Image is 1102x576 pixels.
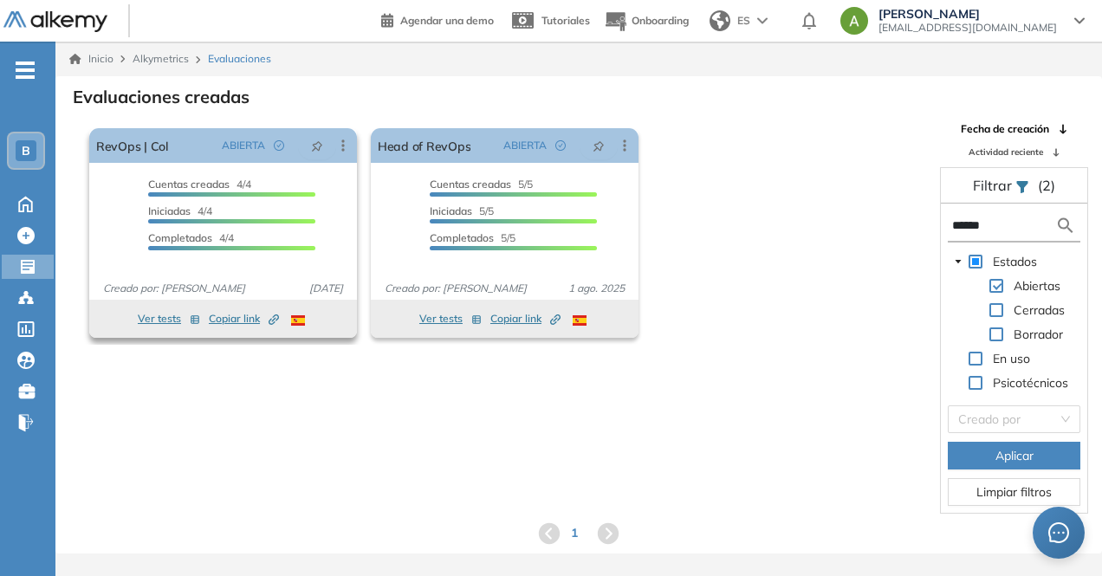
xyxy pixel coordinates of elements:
[96,281,252,296] span: Creado por: [PERSON_NAME]
[571,524,578,542] span: 1
[3,11,107,33] img: Logo
[311,139,323,152] span: pushpin
[430,204,472,217] span: Iniciadas
[490,311,561,327] span: Copiar link
[993,375,1068,391] span: Psicotécnicos
[989,251,1040,272] span: Estados
[954,257,963,266] span: caret-down
[148,231,212,244] span: Completados
[561,281,632,296] span: 1 ago. 2025
[138,308,200,329] button: Ver tests
[580,132,618,159] button: pushpin
[430,231,494,244] span: Completados
[430,204,494,217] span: 5/5
[989,348,1034,369] span: En uso
[148,178,230,191] span: Cuentas creadas
[69,51,113,67] a: Inicio
[1014,327,1063,342] span: Borrador
[148,204,212,217] span: 4/4
[993,351,1030,366] span: En uso
[989,372,1072,393] span: Psicotécnicos
[96,128,168,163] a: RevOps | Col
[737,13,750,29] span: ES
[133,52,189,65] span: Alkymetrics
[573,315,587,326] img: ESP
[993,254,1037,269] span: Estados
[381,9,494,29] a: Agendar una demo
[1048,522,1069,543] span: message
[1055,215,1076,236] img: search icon
[503,138,547,153] span: ABIERTA
[378,128,470,163] a: Head of RevOps
[969,146,1043,159] span: Actividad reciente
[878,7,1057,21] span: [PERSON_NAME]
[1014,302,1065,318] span: Cerradas
[430,178,511,191] span: Cuentas creadas
[878,21,1057,35] span: [EMAIL_ADDRESS][DOMAIN_NAME]
[632,14,689,27] span: Onboarding
[22,144,30,158] span: B
[148,178,251,191] span: 4/4
[222,138,265,153] span: ABIERTA
[298,132,336,159] button: pushpin
[1010,324,1066,345] span: Borrador
[291,315,305,326] img: ESP
[541,14,590,27] span: Tutoriales
[976,482,1052,502] span: Limpiar filtros
[419,308,482,329] button: Ver tests
[948,442,1080,469] button: Aplicar
[209,308,279,329] button: Copiar link
[378,281,534,296] span: Creado por: [PERSON_NAME]
[1038,175,1055,196] span: (2)
[961,121,1049,137] span: Fecha de creación
[208,51,271,67] span: Evaluaciones
[710,10,730,31] img: world
[1010,300,1068,320] span: Cerradas
[948,478,1080,506] button: Limpiar filtros
[973,177,1015,194] span: Filtrar
[995,446,1034,465] span: Aplicar
[274,140,284,151] span: check-circle
[757,17,768,24] img: arrow
[593,139,605,152] span: pushpin
[555,140,566,151] span: check-circle
[302,281,350,296] span: [DATE]
[490,308,561,329] button: Copiar link
[73,87,250,107] h3: Evaluaciones creadas
[148,204,191,217] span: Iniciadas
[1014,278,1060,294] span: Abiertas
[430,178,533,191] span: 5/5
[16,68,35,72] i: -
[604,3,689,40] button: Onboarding
[1010,275,1064,296] span: Abiertas
[148,231,234,244] span: 4/4
[430,231,515,244] span: 5/5
[209,311,279,327] span: Copiar link
[400,14,494,27] span: Agendar una demo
